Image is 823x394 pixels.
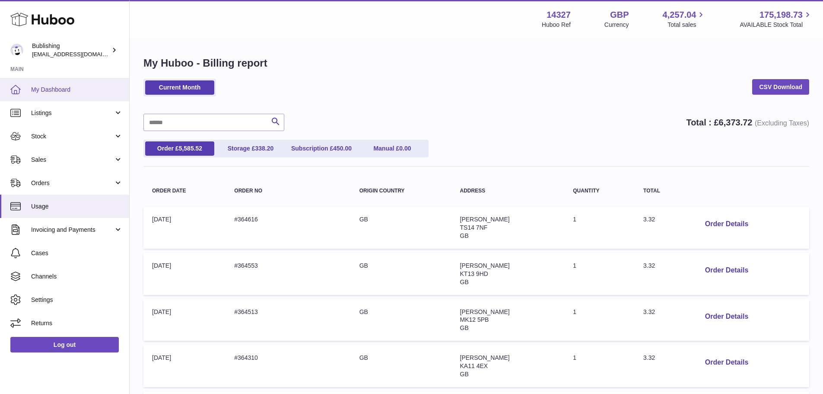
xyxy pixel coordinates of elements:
[31,226,114,234] span: Invoicing and Payments
[740,21,813,29] span: AVAILABLE Stock Total
[351,299,451,341] td: GB
[698,354,755,372] button: Order Details
[351,345,451,387] td: GB
[643,308,655,315] span: 3.32
[698,215,755,233] button: Order Details
[10,44,23,57] img: internalAdmin-14327@internal.huboo.com
[143,56,809,70] h1: My Huboo - Billing report
[564,345,635,387] td: 1
[460,324,469,331] span: GB
[31,319,123,327] span: Returns
[643,216,655,223] span: 3.32
[460,316,489,323] span: MK12 5PB
[643,262,655,269] span: 3.32
[32,51,127,58] span: [EMAIL_ADDRESS][DOMAIN_NAME]
[145,80,214,95] a: Current Month
[755,119,809,127] span: (Excluding Taxes)
[31,249,123,257] span: Cases
[460,308,510,315] span: [PERSON_NAME]
[740,9,813,29] a: 175,198.73 AVAILABLE Stock Total
[31,296,123,304] span: Settings
[255,145,273,152] span: 338.20
[719,118,753,127] span: 6,373.72
[226,179,350,202] th: Order no
[663,9,696,21] span: 4,257.04
[226,253,350,295] td: #364553
[564,179,635,202] th: Quantity
[698,262,755,279] button: Order Details
[31,109,114,117] span: Listings
[143,179,226,202] th: Order Date
[31,179,114,187] span: Orders
[226,345,350,387] td: #364310
[31,132,114,141] span: Stock
[31,156,114,164] span: Sales
[564,299,635,341] td: 1
[145,141,214,156] a: Order £5,585.52
[143,253,226,295] td: [DATE]
[143,207,226,249] td: [DATE]
[460,279,469,285] span: GB
[143,345,226,387] td: [DATE]
[31,86,123,94] span: My Dashboard
[752,79,809,95] a: CSV Download
[351,253,451,295] td: GB
[143,299,226,341] td: [DATE]
[358,141,427,156] a: Manual £0.00
[451,179,565,202] th: Address
[667,21,706,29] span: Total sales
[547,9,571,21] strong: 14327
[759,9,803,21] span: 175,198.73
[32,42,110,58] div: Bublishing
[179,145,203,152] span: 5,585.52
[663,9,706,29] a: 4,257.04 Total sales
[460,354,510,361] span: [PERSON_NAME]
[686,118,809,127] strong: Total : £
[564,253,635,295] td: 1
[604,21,629,29] div: Currency
[460,224,488,231] span: TS14 7NF
[460,371,469,378] span: GB
[542,21,571,29] div: Huboo Ref
[287,141,356,156] a: Subscription £450.00
[351,179,451,202] th: Origin Country
[610,9,629,21] strong: GBP
[460,216,510,223] span: [PERSON_NAME]
[460,262,510,269] span: [PERSON_NAME]
[399,145,411,152] span: 0.00
[31,272,123,281] span: Channels
[460,362,488,369] span: KA11 4EX
[635,179,690,202] th: Total
[698,308,755,326] button: Order Details
[564,207,635,249] td: 1
[643,354,655,361] span: 3.32
[10,337,119,352] a: Log out
[226,207,350,249] td: #364616
[226,299,350,341] td: #364513
[333,145,352,152] span: 450.00
[460,270,488,277] span: KT13 9HD
[460,232,469,239] span: GB
[31,202,123,211] span: Usage
[216,141,285,156] a: Storage £338.20
[351,207,451,249] td: GB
